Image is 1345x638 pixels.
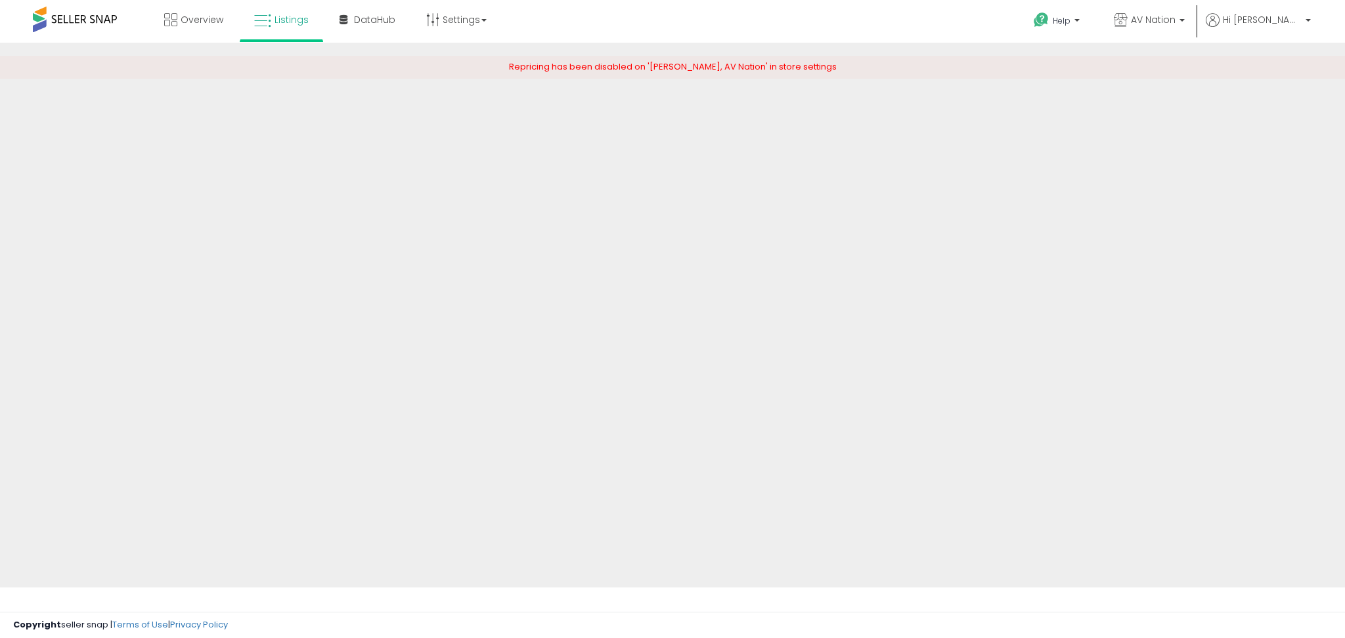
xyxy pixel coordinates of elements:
span: Repricing has been disabled on '[PERSON_NAME], AV Nation' in store settings [509,60,837,73]
span: DataHub [354,13,395,26]
span: Overview [181,13,223,26]
span: Listings [275,13,309,26]
a: Hi [PERSON_NAME] [1206,13,1311,43]
i: Get Help [1033,12,1049,28]
span: Hi [PERSON_NAME] [1223,13,1302,26]
span: Help [1053,15,1070,26]
a: Help [1023,2,1093,43]
span: AV Nation [1131,13,1176,26]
